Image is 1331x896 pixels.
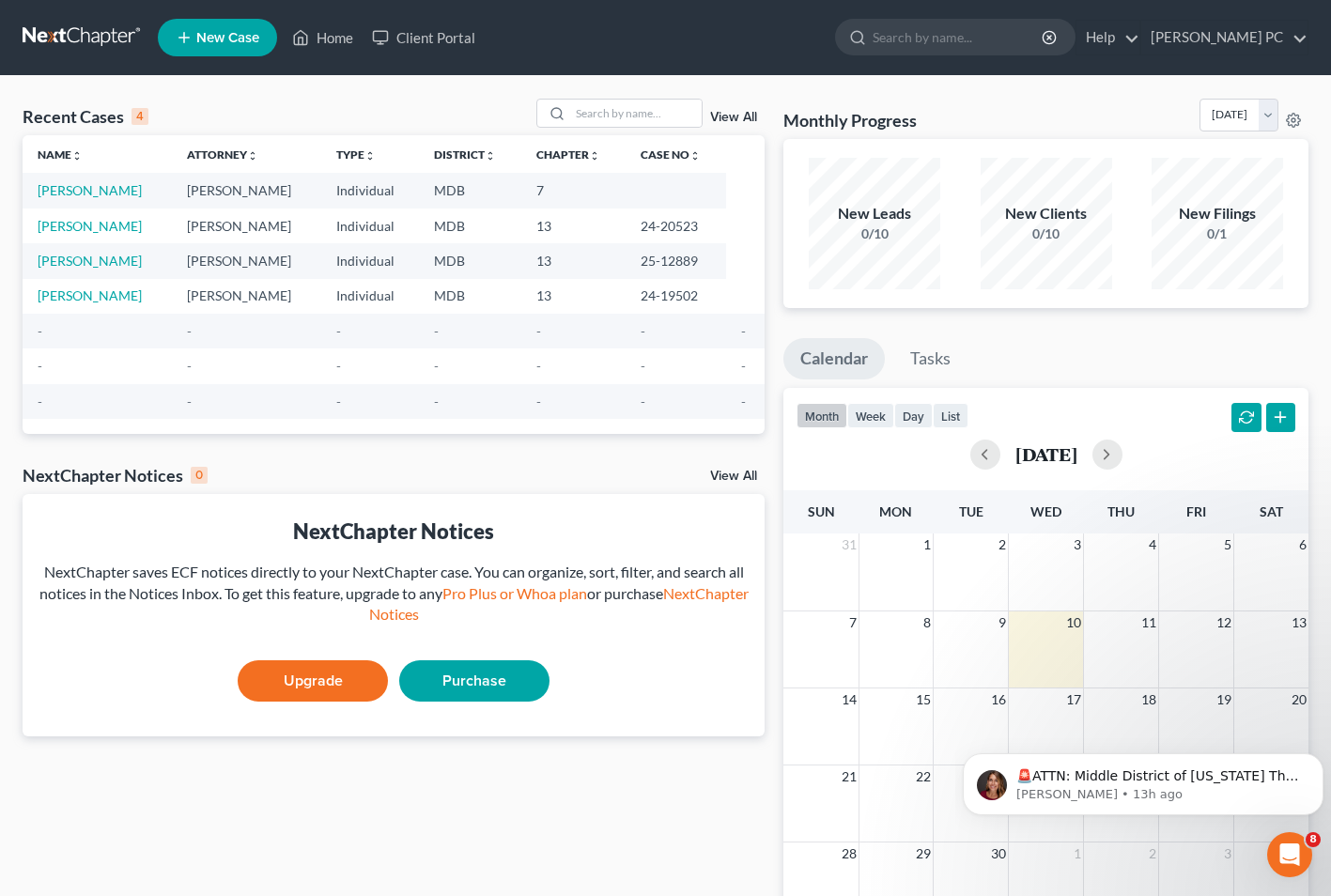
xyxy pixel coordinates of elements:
i: unfold_more [485,150,496,162]
span: 14 [840,688,859,711]
span: 16 [989,688,1008,711]
a: View All [710,470,757,483]
div: 4 [132,108,148,125]
span: 13 [1290,611,1308,634]
span: - [434,394,439,409]
i: unfold_more [71,150,83,162]
i: unfold_more [364,150,376,162]
a: Pro Plus or Whoa plan [442,584,587,602]
span: 9 [997,611,1008,634]
h3: Monthly Progress [783,109,917,131]
span: Mon [879,503,912,519]
a: Upgrade [238,660,388,702]
a: Purchase [399,660,549,702]
div: 0 [191,467,208,484]
span: 3 [1072,533,1083,556]
div: NextChapter Notices [23,464,208,487]
h2: [DATE] [1015,444,1077,464]
span: Thu [1107,503,1135,519]
span: 28 [840,842,859,865]
span: 30 [989,842,1008,865]
span: - [336,394,341,409]
td: MDB [419,279,521,314]
span: 4 [1147,533,1158,556]
a: Attorneyunfold_more [187,147,258,162]
td: 13 [521,209,626,243]
span: - [741,358,746,374]
td: 24-19502 [626,279,726,314]
a: [PERSON_NAME] [38,287,142,303]
span: 17 [1064,688,1083,711]
span: - [187,358,192,374]
span: - [434,323,439,339]
span: 11 [1139,611,1158,634]
span: - [641,323,645,339]
a: [PERSON_NAME] [38,253,142,269]
span: - [536,323,541,339]
td: Individual [321,173,419,208]
span: 29 [914,842,933,865]
span: 15 [914,688,933,711]
td: [PERSON_NAME] [172,173,321,208]
span: 31 [840,533,859,556]
iframe: Intercom live chat [1267,832,1312,877]
span: 2 [1147,842,1158,865]
div: NextChapter saves ECF notices directly to your NextChapter case. You can organize, sort, filter, ... [38,562,750,626]
span: - [38,323,42,339]
a: Chapterunfold_more [536,147,600,162]
div: Recent Cases [23,105,148,128]
span: 6 [1297,533,1308,556]
div: 0/10 [809,224,940,243]
td: 13 [521,243,626,278]
span: Tue [959,503,983,519]
a: [PERSON_NAME] [38,182,142,198]
span: New Case [196,31,259,45]
span: - [536,358,541,374]
a: Calendar [783,338,885,379]
a: View All [710,111,757,124]
span: 1 [1072,842,1083,865]
td: Individual [321,279,419,314]
span: 2 [997,533,1008,556]
td: MDB [419,173,521,208]
a: [PERSON_NAME] PC [1141,21,1308,54]
span: - [187,323,192,339]
span: - [641,358,645,374]
span: 3 [1222,842,1233,865]
td: 25-12889 [626,243,726,278]
span: - [38,394,42,409]
span: - [741,323,746,339]
td: [PERSON_NAME] [172,243,321,278]
span: 10 [1064,611,1083,634]
span: 18 [1139,688,1158,711]
span: 19 [1215,688,1233,711]
i: unfold_more [247,150,258,162]
span: 5 [1222,533,1233,556]
span: - [536,394,541,409]
span: - [641,394,645,409]
span: - [336,323,341,339]
a: Tasks [893,338,967,379]
span: - [336,358,341,374]
input: Search by name... [570,100,702,127]
div: 0/1 [1152,224,1283,243]
a: Nameunfold_more [38,147,83,162]
button: week [847,403,894,428]
button: month [797,403,847,428]
button: day [894,403,933,428]
iframe: Intercom notifications message [955,714,1331,845]
span: - [434,358,439,374]
td: Individual [321,243,419,278]
a: Home [283,21,363,54]
a: Districtunfold_more [434,147,496,162]
td: [PERSON_NAME] [172,209,321,243]
span: 7 [847,611,859,634]
div: 0/10 [981,224,1112,243]
span: Fri [1186,503,1206,519]
button: list [933,403,968,428]
span: - [187,394,192,409]
div: NextChapter Notices [38,517,750,546]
